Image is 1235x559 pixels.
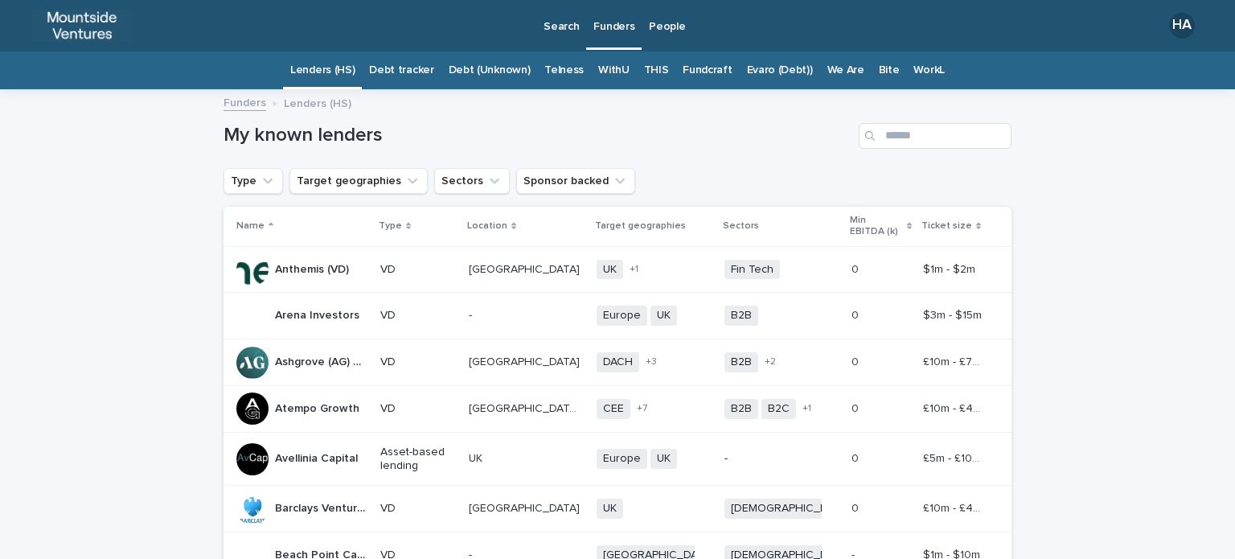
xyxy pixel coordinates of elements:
a: Telness [544,51,584,89]
span: CEE [597,399,630,419]
a: WithU [598,51,629,89]
span: UK [650,449,677,469]
p: Barclays Venture Debt [275,499,371,516]
p: - [469,306,475,323]
p: £5m - £100m [923,449,989,466]
a: WorkL [913,51,944,89]
p: Atempo Growth [275,399,363,416]
p: Asset-based lending [380,446,456,473]
p: [GEOGRAPHIC_DATA] [469,499,583,516]
p: 0 [851,499,862,516]
p: Anthemis (VD) [275,260,352,277]
tr: Barclays Venture DebtBarclays Venture Debt VD[GEOGRAPHIC_DATA][GEOGRAPHIC_DATA] UK[DEMOGRAPHIC_DA... [224,486,1011,532]
h1: My known lenders [224,124,852,147]
img: ocD6MQ3pT7Gfft3G6jrd [32,10,132,42]
p: 0 [851,306,862,323]
p: Target geographies [595,217,686,235]
p: [GEOGRAPHIC_DATA] [469,352,583,369]
a: Debt (Unknown) [449,51,531,89]
tr: Ashgrove (AG) CapitalAshgrove (AG) Capital VD[GEOGRAPHIC_DATA][GEOGRAPHIC_DATA] DACH+3B2B+200 £10... [224,339,1011,386]
p: VD [380,502,456,516]
p: 0 [851,449,862,466]
p: Location [467,217,507,235]
p: Ashgrove (AG) Capital [275,352,371,369]
a: THIS [644,51,669,89]
span: DACH [597,352,639,372]
button: Type [224,168,283,194]
p: UK [469,449,486,466]
p: Type [379,217,402,235]
button: Sponsor backed [516,168,635,194]
p: [GEOGRAPHIC_DATA], [GEOGRAPHIC_DATA] [469,399,587,416]
p: Name [236,217,265,235]
p: VD [380,356,456,369]
span: Europe [597,306,647,326]
p: £10m - £40m [923,499,989,516]
p: - [724,452,839,466]
tr: Anthemis (VD)Anthemis (VD) VD[GEOGRAPHIC_DATA][GEOGRAPHIC_DATA] UK+1Fin Tech00 $1m - $2m$1m - $2m [224,246,1011,293]
span: + 2 [765,357,776,367]
span: B2B [724,306,758,326]
p: $3m - $15m [923,306,985,323]
span: UK [597,260,623,280]
p: Avellinia Capital [275,449,361,466]
p: Lenders (HS) [284,93,351,111]
a: Lenders (HS) [290,51,355,89]
span: + 1 [802,404,811,413]
p: 0 [851,399,862,416]
p: Arena Investors [275,306,363,323]
div: HA [1169,13,1195,39]
p: VD [380,309,456,323]
p: Min EBITDA (k) [850,212,902,241]
tr: Atempo GrowthAtempo Growth VD[GEOGRAPHIC_DATA], [GEOGRAPHIC_DATA][GEOGRAPHIC_DATA], [GEOGRAPHIC_D... [224,385,1011,432]
input: Search [859,123,1011,149]
button: Target geographies [289,168,428,194]
p: £10m - £70m [923,352,989,369]
span: [DEMOGRAPHIC_DATA] [724,499,857,519]
a: Fundcraft [683,51,732,89]
p: 0 [851,352,862,369]
p: VD [380,402,456,416]
span: + 7 [637,404,647,413]
p: [GEOGRAPHIC_DATA] [469,260,583,277]
span: + 3 [646,357,657,367]
span: B2C [761,399,796,419]
span: Europe [597,449,647,469]
span: B2B [724,399,758,419]
span: B2B [724,352,758,372]
span: + 1 [630,265,638,274]
button: Sectors [434,168,510,194]
a: Debt tracker [369,51,433,89]
tr: Arena InvestorsArena Investors VD-- EuropeUKB2B00 $3m - $15m$3m - $15m [224,293,1011,339]
p: 0 [851,260,862,277]
span: UK [650,306,677,326]
a: We Are [827,51,864,89]
p: £10m - £40m [923,399,989,416]
a: Evaro (Debt)) [747,51,813,89]
p: $1m - $2m [923,260,979,277]
tr: Avellinia CapitalAvellinia Capital Asset-based lendingUKUK EuropeUK-00 £5m - £100m£5m - £100m [224,432,1011,486]
a: Bite [879,51,900,89]
span: Fin Tech [724,260,780,280]
p: Ticket size [921,217,972,235]
span: UK [597,499,623,519]
p: Sectors [723,217,759,235]
p: VD [380,263,456,277]
a: Funders [224,92,266,111]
